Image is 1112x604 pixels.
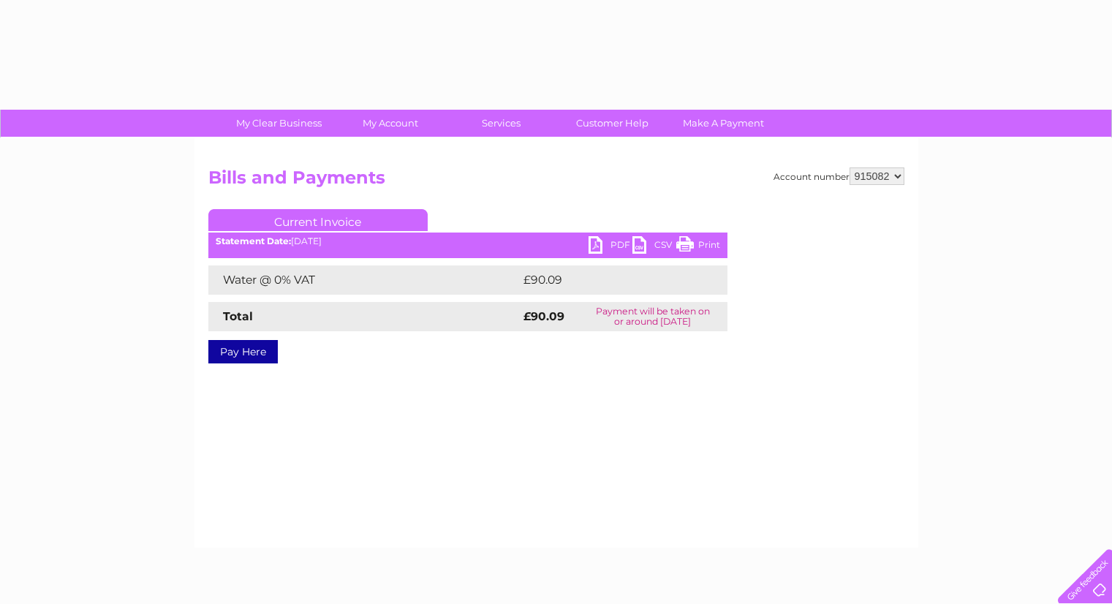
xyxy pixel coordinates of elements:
h2: Bills and Payments [208,167,904,195]
div: [DATE] [208,236,727,246]
strong: Total [223,309,253,323]
td: Payment will be taken on or around [DATE] [578,302,727,331]
a: Print [676,236,720,257]
div: Account number [774,167,904,185]
a: Make A Payment [663,110,784,137]
a: CSV [632,236,676,257]
a: My Clear Business [219,110,339,137]
a: Services [441,110,561,137]
a: Customer Help [552,110,673,137]
a: Pay Here [208,340,278,363]
a: PDF [589,236,632,257]
td: £90.09 [520,265,699,295]
td: Water @ 0% VAT [208,265,520,295]
a: My Account [330,110,450,137]
a: Current Invoice [208,209,428,231]
strong: £90.09 [523,309,564,323]
b: Statement Date: [216,235,291,246]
